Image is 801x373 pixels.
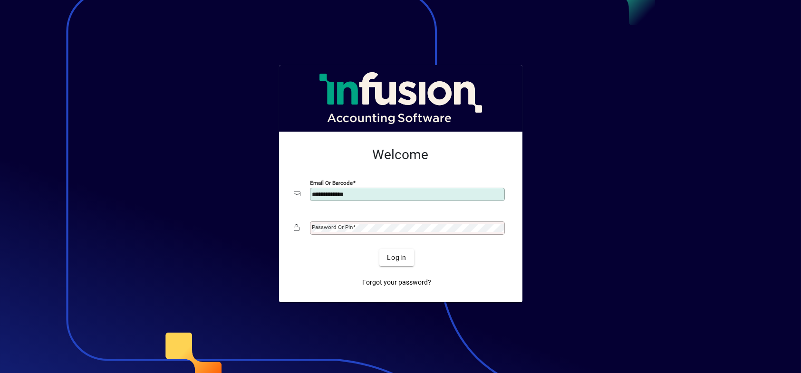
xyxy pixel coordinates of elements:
[310,180,353,186] mat-label: Email or Barcode
[294,147,507,163] h2: Welcome
[312,224,353,230] mat-label: Password or Pin
[358,274,435,291] a: Forgot your password?
[379,249,414,266] button: Login
[387,253,406,263] span: Login
[362,277,431,287] span: Forgot your password?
